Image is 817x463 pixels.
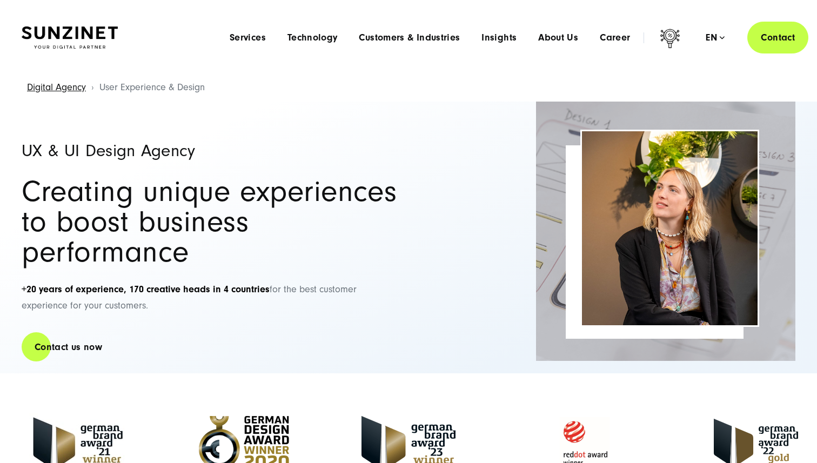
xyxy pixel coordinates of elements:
img: Full-Service Digitalagentur SUNZINET - User Experience Design_2 [536,102,795,361]
a: Career [600,32,630,43]
img: SUNZINET Full Service Digital Agentur [22,26,118,49]
a: Insights [481,32,517,43]
a: Contact [747,22,808,53]
span: for the best customer experience for your customers. [22,284,357,312]
a: Contact us now [22,332,115,363]
h1: UX & UI Design Agency [22,142,400,159]
div: en [706,32,725,43]
a: Services [230,32,266,43]
span: User Experience & Design [99,82,205,93]
a: Technology [287,32,338,43]
a: Customers & Industries [359,32,460,43]
img: UX & UI Design Agency Header | Colleague listening to conversation [582,131,758,325]
a: About Us [538,32,578,43]
strong: +20 years of experience, 170 creative heads in 4 countries [22,284,270,295]
h2: Creating unique experiences to boost business performance [22,177,400,267]
a: Digital Agency [27,82,86,93]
